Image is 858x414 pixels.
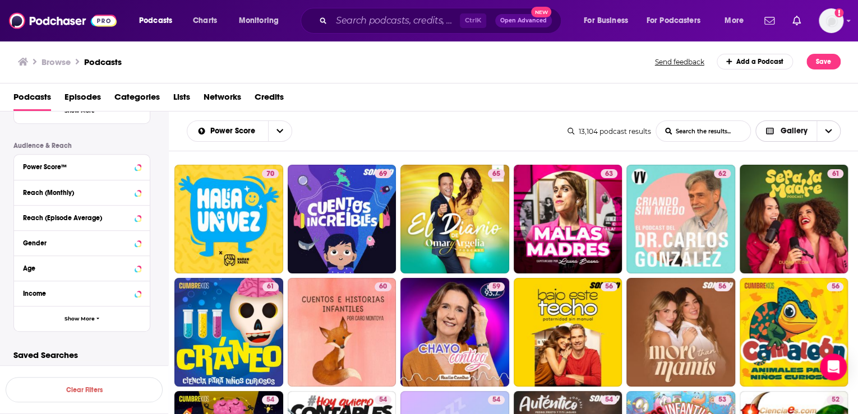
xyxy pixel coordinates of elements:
[647,13,700,29] span: For Podcasters
[187,120,292,142] h2: Choose List sort
[255,88,284,111] span: Credits
[718,169,726,180] span: 62
[239,13,279,29] span: Monitoring
[788,11,805,30] a: Show notifications dropdown
[605,394,613,406] span: 54
[23,210,141,224] button: Reach (Episode Average)
[262,282,279,291] a: 61
[375,282,391,291] a: 60
[601,169,617,178] a: 63
[311,8,572,34] div: Search podcasts, credits, & more...
[460,13,486,28] span: Ctrl K
[174,278,283,387] a: 61
[601,396,617,404] a: 54
[639,12,717,30] button: open menu
[13,88,51,111] a: Podcasts
[204,88,241,111] a: Networks
[714,282,731,291] a: 56
[288,278,396,387] a: 60
[379,281,387,292] span: 60
[23,290,131,297] div: Income
[819,8,843,33] button: Show profile menu
[84,57,122,67] h1: Podcasts
[186,12,224,30] a: Charts
[781,127,808,135] span: Gallery
[23,159,141,173] button: Power Score™
[262,169,279,178] a: 70
[717,54,794,69] a: Add a Podcast
[626,278,735,387] a: 56
[740,278,848,387] a: 56
[64,316,95,322] span: Show More
[375,396,391,404] a: 54
[626,165,735,273] a: 62
[584,13,628,29] span: For Business
[13,350,150,360] p: Saved Searches
[64,88,101,111] a: Episodes
[714,396,731,404] a: 53
[832,169,839,180] span: 61
[576,12,642,30] button: open menu
[174,165,283,273] a: 70
[500,18,547,24] span: Open Advanced
[193,13,217,29] span: Charts
[23,189,131,197] div: Reach (Monthly)
[760,11,779,30] a: Show notifications dropdown
[492,281,500,292] span: 59
[806,54,841,69] button: Save
[379,169,387,180] span: 69
[718,394,726,406] span: 53
[379,394,387,406] span: 54
[210,127,259,135] span: Power Score
[488,169,505,178] a: 65
[139,13,172,29] span: Podcasts
[23,235,141,249] button: Gender
[14,306,150,331] button: Show More
[514,278,622,387] a: 56
[605,169,613,180] span: 63
[740,165,848,273] a: 61
[819,8,843,33] img: User Profile
[827,282,843,291] a: 56
[400,278,509,387] a: 59
[400,165,509,273] a: 65
[267,281,274,292] span: 61
[23,239,131,247] div: Gender
[568,127,651,136] div: 13,104 podcast results
[488,282,505,291] a: 59
[23,163,131,171] div: Power Score™
[41,57,71,67] h3: Browse
[831,281,839,292] span: 56
[23,214,131,222] div: Reach (Episode Average)
[266,394,274,406] span: 54
[820,353,847,380] div: Open Intercom Messenger
[23,286,141,300] button: Income
[717,12,758,30] button: open menu
[266,169,274,180] span: 70
[231,12,293,30] button: open menu
[605,281,613,292] span: 56
[718,281,726,292] span: 56
[331,12,460,30] input: Search podcasts, credits, & more...
[755,120,841,142] button: Choose View
[131,12,187,30] button: open menu
[262,396,279,404] a: 54
[13,142,150,150] p: Audience & Reach
[514,165,622,273] a: 63
[9,10,117,31] img: Podchaser - Follow, Share and Rate Podcasts
[488,396,505,404] a: 54
[827,396,843,404] a: 52
[495,14,552,27] button: Open AdvancedNew
[23,185,141,199] button: Reach (Monthly)
[187,127,268,135] button: open menu
[173,88,190,111] a: Lists
[725,13,744,29] span: More
[23,264,131,272] div: Age
[114,88,160,111] a: Categories
[492,169,500,180] span: 65
[827,169,843,178] a: 61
